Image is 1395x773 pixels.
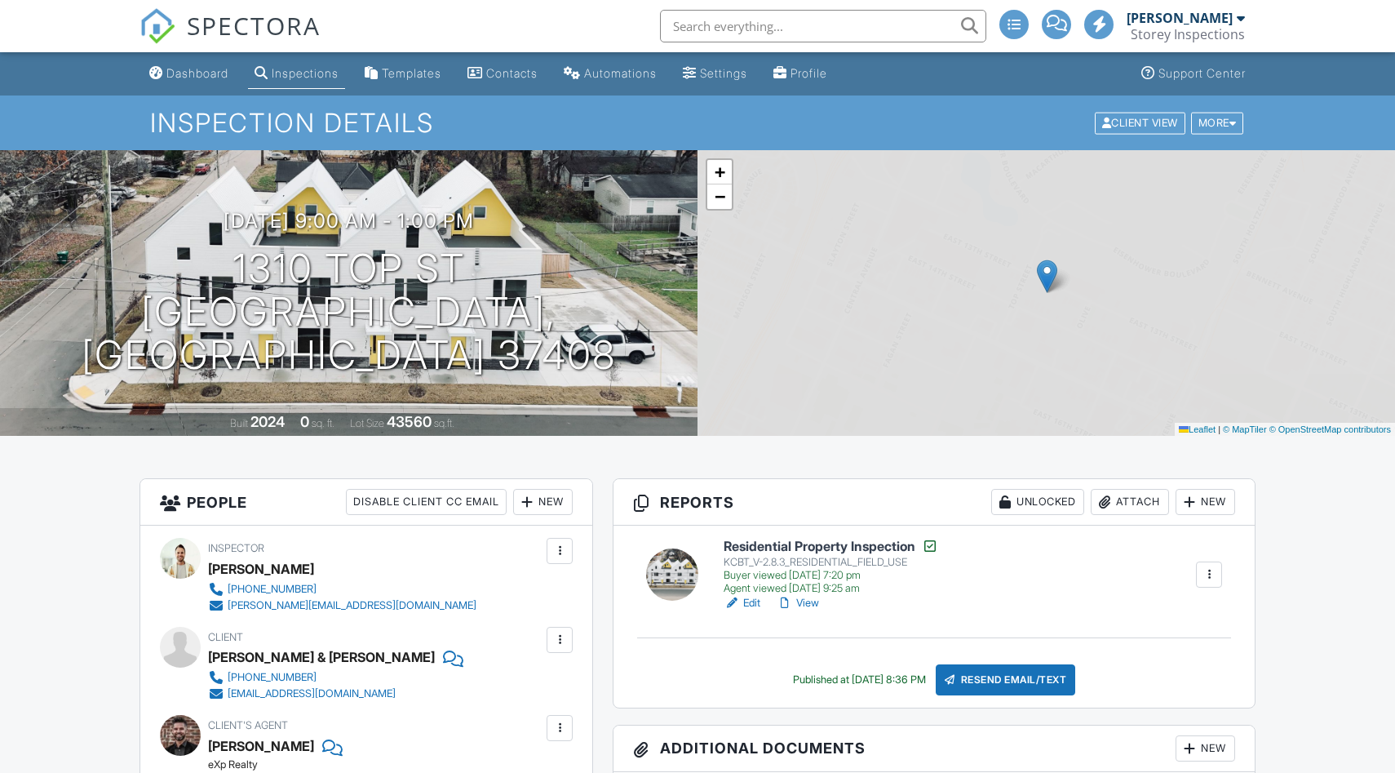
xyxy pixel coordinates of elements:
div: Buyer viewed [DATE] 7:20 pm [724,569,938,582]
div: Agent viewed [DATE] 9:25 am [724,582,938,595]
span: Lot Size [350,417,384,429]
a: Company Profile [767,59,834,89]
h3: Additional Documents [613,726,1255,772]
h3: [DATE] 9:00 am - 1:00 pm [224,210,474,232]
span: + [715,162,725,182]
span: Inspector [208,542,264,554]
a: Zoom in [707,160,732,184]
div: More [1191,112,1244,134]
span: Client [208,631,243,643]
div: Client View [1095,112,1185,134]
span: SPECTORA [187,8,321,42]
a: Edit [724,595,760,611]
div: 43560 [387,413,432,430]
div: Settings [700,66,747,80]
div: KCBT_V-2.8.3_RESIDENTIAL_FIELD_USE [724,556,938,569]
span: | [1218,424,1220,434]
span: sq.ft. [434,417,454,429]
a: [PHONE_NUMBER] [208,581,476,598]
a: Settings [676,59,754,89]
div: Unlocked [991,489,1084,515]
a: SPECTORA [139,22,321,56]
span: sq. ft. [312,417,334,429]
a: Zoom out [707,184,732,209]
div: [EMAIL_ADDRESS][DOMAIN_NAME] [228,687,396,700]
div: Disable Client CC Email [346,489,507,515]
div: [PHONE_NUMBER] [228,671,317,684]
div: [PERSON_NAME] [1127,10,1233,26]
a: Inspections [248,59,345,89]
div: 0 [300,413,309,430]
div: eXp Realty [208,758,556,771]
div: New [513,489,573,515]
a: © MapTiler [1223,424,1267,434]
div: [PERSON_NAME][EMAIL_ADDRESS][DOMAIN_NAME] [228,599,476,612]
a: [EMAIL_ADDRESS][DOMAIN_NAME] [208,686,450,702]
div: New [1176,489,1235,515]
a: [PERSON_NAME] [208,734,314,758]
div: [PERSON_NAME] & [PERSON_NAME] [208,645,435,669]
input: Search everything... [660,10,986,42]
div: Dashboard [166,66,228,80]
div: Support Center [1158,66,1246,80]
div: Contacts [486,66,538,80]
div: Published at [DATE] 8:36 PM [793,673,926,686]
img: Marker [1037,260,1057,293]
div: [PERSON_NAME] [208,557,314,581]
div: Storey Inspections [1131,26,1245,42]
div: Inspections [272,66,339,80]
h1: Inspection Details [150,109,1245,137]
a: Leaflet [1179,424,1216,434]
h6: Residential Property Inspection [724,538,938,554]
a: Residential Property Inspection KCBT_V-2.8.3_RESIDENTIAL_FIELD_USE Buyer viewed [DATE] 7:20 pm Ag... [724,538,938,595]
div: Profile [790,66,827,80]
div: 2024 [250,413,285,430]
a: Templates [358,59,448,89]
a: [PERSON_NAME][EMAIL_ADDRESS][DOMAIN_NAME] [208,598,476,614]
a: Dashboard [143,59,235,89]
div: [PHONE_NUMBER] [228,583,317,596]
a: Contacts [461,59,544,89]
a: View [777,595,819,611]
div: Templates [382,66,441,80]
div: Automations [584,66,657,80]
span: Client's Agent [208,719,288,731]
a: Client View [1093,116,1189,128]
span: Built [230,417,248,429]
a: © OpenStreetMap contributors [1269,424,1391,434]
span: − [715,186,725,207]
a: [PHONE_NUMBER] [208,669,450,686]
a: Automations (Advanced) [557,59,663,89]
div: Resend Email/Text [936,664,1076,695]
h1: 1310 Top St [GEOGRAPHIC_DATA], [GEOGRAPHIC_DATA] 37408 [26,247,671,376]
h3: Reports [613,479,1255,526]
div: Attach [1091,489,1169,515]
div: New [1176,735,1235,762]
img: The Best Home Inspection Software - Spectora [139,8,175,44]
h3: People [140,479,592,526]
a: Support Center [1135,59,1252,89]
